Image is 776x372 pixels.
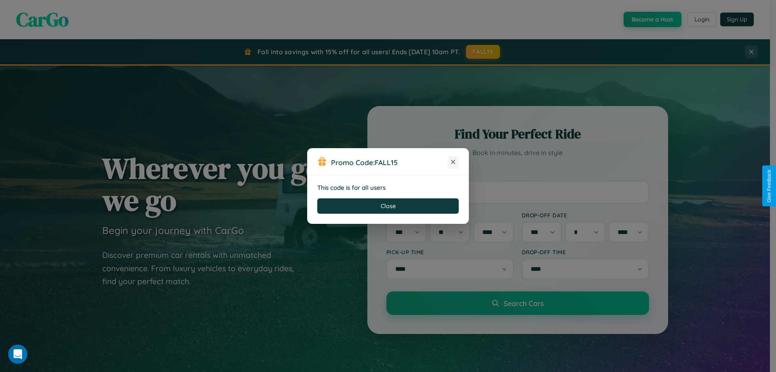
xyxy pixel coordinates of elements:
button: Close [317,198,459,214]
h3: Promo Code: [331,158,447,167]
div: Give Feedback [766,170,772,202]
b: FALL15 [375,158,398,167]
iframe: Intercom live chat [8,344,27,364]
strong: This code is for all users [317,184,386,191]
